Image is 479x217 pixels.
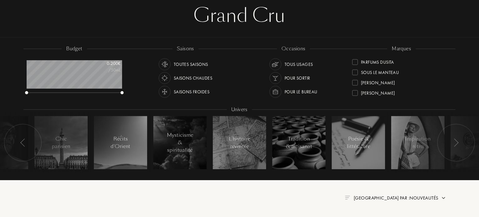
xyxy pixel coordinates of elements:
div: Toutes saisons [174,58,208,70]
div: Sous le Manteau [361,67,399,76]
div: Tous usages [285,58,313,70]
div: L'histoire revisitée [226,135,253,150]
div: 0 - 200 € [89,60,121,67]
img: usage_occasion_work_white.svg [271,87,280,96]
div: Saisons froides [174,86,209,98]
div: [PERSON_NAME] [361,88,395,96]
img: usage_season_cold_white.svg [160,87,169,96]
div: Grand Cru [28,3,451,28]
img: arr_left.svg [454,139,459,147]
div: [PERSON_NAME] [361,77,395,86]
div: saisons [173,45,198,52]
div: /50mL [89,67,121,73]
img: usage_season_hot_white.svg [160,74,169,82]
div: Récits d'Orient [107,135,134,150]
span: [GEOGRAPHIC_DATA] par : Nouveautés [354,195,439,201]
div: Univers [227,106,252,113]
div: Saisons chaudes [174,72,212,84]
div: budget [62,45,87,52]
div: Pour le bureau [285,86,317,98]
img: arrow.png [441,195,446,200]
img: arr_left.svg [20,139,25,147]
div: Pour sortir [285,72,310,84]
div: occasions [277,45,310,52]
img: usage_season_average_white.svg [160,60,169,69]
div: Parfums Dusita [361,57,394,65]
div: Poésie & littérature [345,135,372,150]
div: Tradition & artisanat [286,135,312,150]
div: marques [387,45,415,52]
img: usage_occasion_party_white.svg [271,74,280,82]
img: usage_occasion_all_white.svg [271,60,280,69]
div: Mysticisme & spiritualité [167,131,193,154]
img: filter_by.png [345,196,350,200]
